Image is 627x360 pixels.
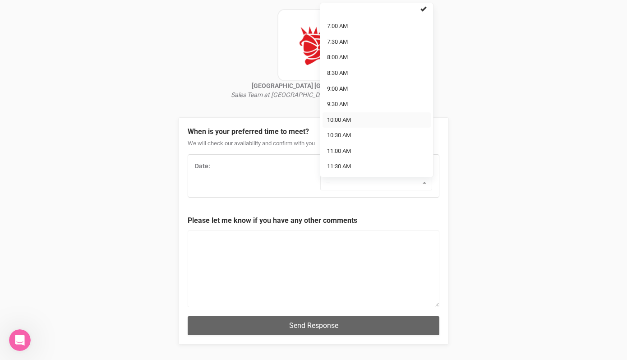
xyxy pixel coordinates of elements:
span: 7:00 AM [327,23,348,31]
span: 10:00 AM [327,116,351,125]
strong: [GEOGRAPHIC_DATA] [GEOGRAPHIC_DATA] [252,82,376,89]
span: 8:30 AM [327,69,348,78]
span: 8:00 AM [327,54,348,62]
button: -- [320,175,432,190]
span: 9:00 AM [327,85,348,93]
i: Sales Team at [GEOGRAPHIC_DATA] [GEOGRAPHIC_DATA]. [231,91,396,98]
button: Send Response [188,316,439,335]
legend: Please let me know if you have any other comments [188,216,439,226]
strong: Date: [195,162,210,170]
legend: When is your preferred time to meet? [188,127,439,137]
span: -- [326,178,420,187]
span: 7:30 AM [327,38,348,46]
iframe: Intercom live chat [9,329,31,351]
span: 11:00 AM [327,147,351,156]
span: 10:30 AM [327,131,351,140]
div: We will check our availability and confirm with you [188,139,439,155]
span: 11:30 AM [327,163,351,171]
span: 9:30 AM [327,100,348,109]
img: open-uri20250107-2-1pbi2ie [277,9,350,81]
